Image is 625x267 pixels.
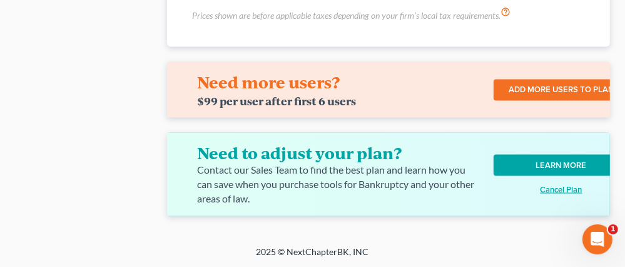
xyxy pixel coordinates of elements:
[608,224,618,234] span: 1
[197,143,471,163] h4: Need to adjust your plan?
[197,72,340,92] h4: Need more users?
[197,163,481,206] div: Contact our Sales Team to find the best plan and learn how you can save when you purchase tools f...
[197,95,356,108] div: $99 per user after first 6 users
[192,9,501,22] h6: Prices shown are before applicable taxes depending on your firm’s local tax requirements.
[540,185,582,195] u: Cancel Plan
[582,224,612,254] iframe: Intercom live chat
